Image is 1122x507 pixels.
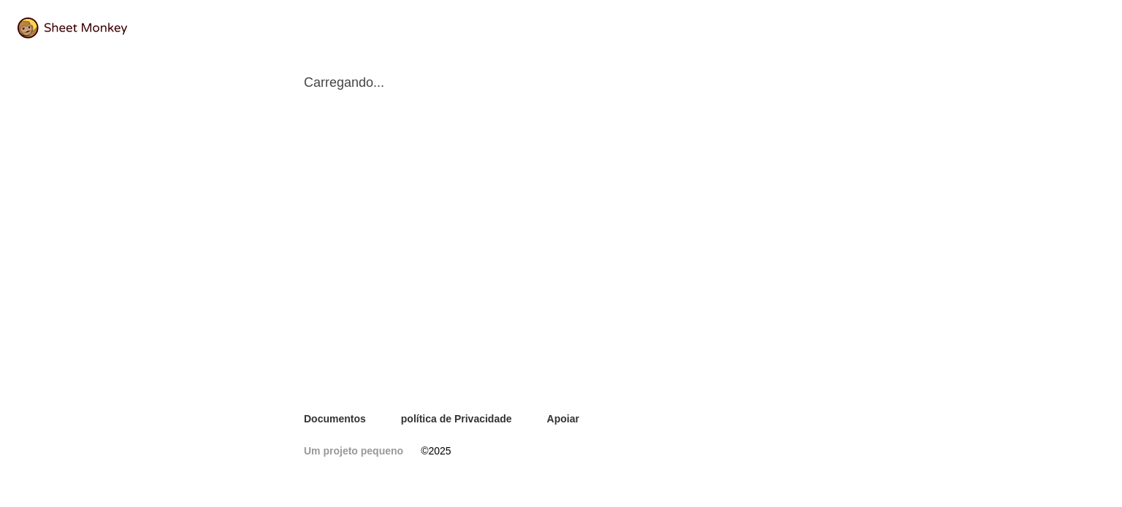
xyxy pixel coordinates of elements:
font: Apoiar [547,413,579,425]
a: Um projeto pequeno [304,444,403,458]
font: Um projeto pequeno [304,445,403,457]
a: Documentos [304,411,366,426]
img: logo@2x.png [18,18,127,39]
font: 2025 [428,445,451,457]
a: política de Privacidade [401,411,512,426]
font: © [421,445,428,457]
font: Documentos [304,413,366,425]
font: Carregando... [304,75,384,90]
font: política de Privacidade [401,413,512,425]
